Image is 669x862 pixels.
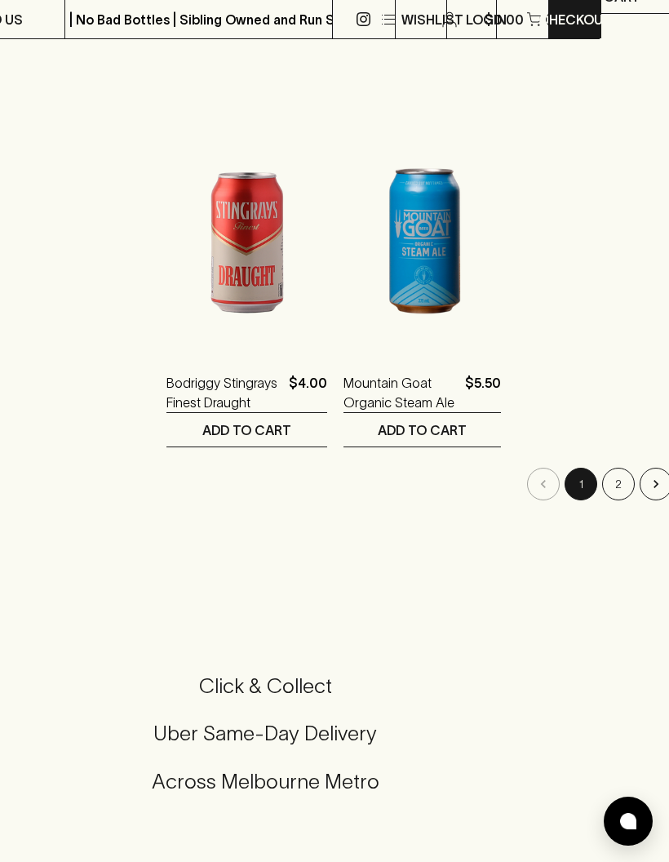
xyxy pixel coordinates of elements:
p: $5.50 [465,373,501,412]
a: Mountain Goat Organic Steam Ale [343,373,459,412]
button: ADD TO CART [343,413,501,447]
p: $4.00 [289,373,327,412]
button: ADD TO CART [166,413,327,447]
a: Bodriggy Stingrays Finest Draught [166,373,282,412]
p: ADD TO CART [202,420,291,440]
img: bubble-icon [620,813,636,829]
button: Go to page 2 [602,468,635,500]
img: Mountain Goat Organic Steam Ale [343,63,501,349]
p: Login [466,10,507,29]
p: Wishlist [401,10,463,29]
img: Bodriggy Stingrays Finest Draught [166,63,327,349]
p: ADD TO CART [378,420,467,440]
button: page 1 [565,468,597,500]
p: $0.00 [485,10,524,29]
p: Checkout [538,10,612,29]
